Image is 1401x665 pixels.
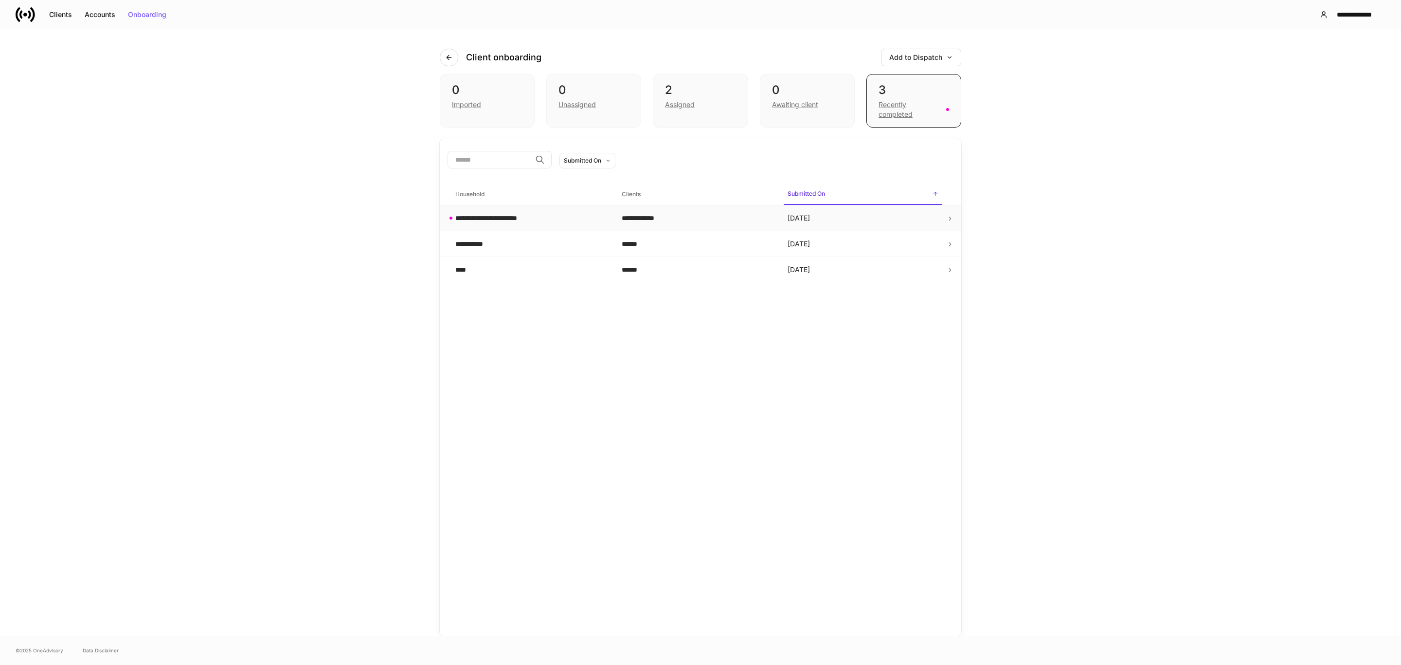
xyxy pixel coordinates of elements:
[780,257,946,283] td: [DATE]
[772,82,843,98] div: 0
[618,185,776,204] span: Clients
[49,11,72,18] div: Clients
[879,82,949,98] div: 3
[889,54,953,61] div: Add to Dispatch
[452,100,481,110] div: Imported
[85,11,115,18] div: Accounts
[622,189,641,199] h6: Clients
[760,74,855,128] div: 0Awaiting client
[558,100,596,110] div: Unassigned
[772,100,818,110] div: Awaiting client
[665,82,736,98] div: 2
[83,647,119,654] a: Data Disclaimer
[451,185,610,204] span: Household
[452,82,522,98] div: 0
[122,7,173,22] button: Onboarding
[653,74,748,128] div: 2Assigned
[559,153,615,168] button: Submitted On
[780,231,946,257] td: [DATE]
[881,49,961,66] button: Add to Dispatch
[16,647,63,654] span: © 2025 OneAdvisory
[665,100,695,110] div: Assigned
[564,156,601,165] div: Submitted On
[780,205,946,231] td: [DATE]
[455,189,485,199] h6: Household
[558,82,629,98] div: 0
[546,74,641,128] div: 0Unassigned
[466,52,541,63] h4: Client onboarding
[866,74,961,128] div: 3Recently completed
[788,189,825,198] h6: Submitted On
[440,74,535,128] div: 0Imported
[784,184,942,205] span: Submitted On
[43,7,78,22] button: Clients
[78,7,122,22] button: Accounts
[879,100,940,119] div: Recently completed
[128,11,166,18] div: Onboarding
